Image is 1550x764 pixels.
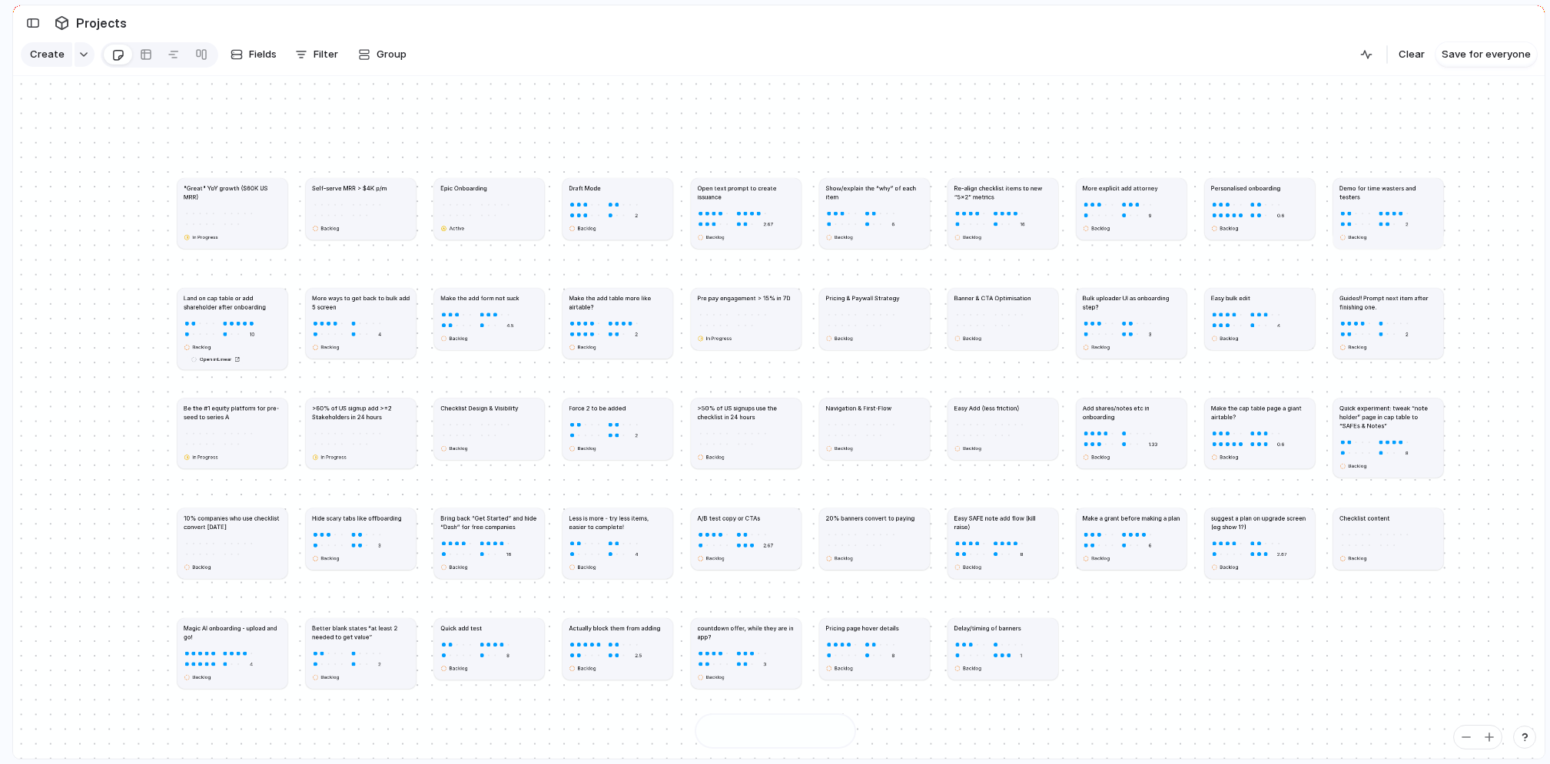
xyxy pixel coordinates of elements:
[1401,328,1413,339] button: 2
[954,293,1031,302] h1: Banner & CTA Optimisation
[373,658,386,670] button: 2
[182,231,223,243] button: In Progress
[578,664,596,671] span: Backlog
[758,218,778,230] button: 2.67
[826,623,899,632] h1: Pricing page hover details
[249,47,277,62] span: Fields
[224,42,283,67] button: Fields
[1091,453,1110,460] span: Backlog
[1080,451,1114,462] button: Backlog
[1274,318,1283,329] span: 4
[1211,293,1250,302] h1: Easy bulk edit
[73,9,130,37] span: Projects
[440,403,518,412] h1: Checklist Design & Visibility
[578,445,596,451] span: Backlog
[567,223,601,234] button: Backlog
[567,663,601,674] button: Backlog
[963,564,981,571] span: Backlog
[835,233,853,240] span: Backlog
[1274,546,1290,557] span: 2.67
[320,343,339,350] span: Backlog
[314,47,338,62] span: Filter
[30,47,65,62] span: Create
[247,657,256,668] span: 4
[21,42,72,67] button: Create
[824,231,858,243] button: Backlog
[310,451,351,462] button: In Progress
[1083,184,1158,192] h1: More explicit add attorney
[449,445,467,451] span: Backlog
[578,343,596,350] span: Backlog
[247,326,257,338] span: 10
[1348,343,1366,350] span: Backlog
[245,658,258,670] button: 4
[569,623,660,632] h1: Actually block them from adding
[1146,207,1154,219] span: 9
[1220,453,1238,460] span: Backlog
[706,673,725,680] span: Backlog
[758,658,771,670] button: 3
[310,671,344,683] button: Backlog
[1083,514,1180,522] h1: Make a grant before making a plan
[182,341,216,352] button: Backlog
[440,293,519,302] h1: Make the add form not suck
[630,649,646,660] button: 2.5
[632,326,640,338] span: 2
[1435,42,1537,67] button: Save for everyone
[1348,462,1366,469] span: Backlog
[567,561,601,573] button: Backlog
[761,217,777,228] span: 2.67
[697,293,790,302] h1: Pre pay engagement > 15% in 7D
[449,335,467,342] span: Backlog
[192,564,211,571] span: Backlog
[449,564,467,571] span: Backlog
[1143,328,1156,339] button: 3
[192,343,211,350] span: Backlog
[761,537,777,549] span: 2.67
[952,231,986,243] button: Backlog
[569,293,666,311] h1: Make the add table more like airtable?
[695,332,736,344] button: In Progress
[1091,225,1110,232] span: Backlog
[835,554,853,561] span: Backlog
[1399,47,1425,62] span: Clear
[889,647,898,659] span: 8
[1209,332,1243,344] button: Backlog
[1401,218,1413,230] button: 2
[312,514,402,522] h1: Hide scary tabs like offboarding
[439,442,473,454] button: Backlog
[697,514,760,522] h1: A/B test copy or CTAs
[1442,47,1531,62] span: Save for everyone
[439,223,470,234] button: Active
[184,514,281,531] h1: 10% companies who use checklist convert [DATE]
[578,225,596,232] span: Backlog
[824,663,858,674] button: Backlog
[192,673,211,680] span: Backlog
[310,223,344,234] button: Backlog
[1338,552,1372,564] button: Backlog
[182,451,223,462] button: In Progress
[569,184,601,192] h1: Draft Mode
[630,328,642,339] button: 2
[502,319,519,331] button: 4.5
[1274,207,1287,219] span: 0.6
[182,671,216,683] button: Backlog
[450,225,465,232] span: Active
[1339,184,1437,201] h1: Demo for time wasters and testers
[182,561,216,573] button: Backlog
[310,552,344,564] button: Backlog
[1338,460,1372,471] button: Backlog
[567,442,601,454] button: Backlog
[1401,447,1413,458] button: 8
[697,623,795,641] h1: countdown offer, while they are in app?
[954,514,1052,531] h1: Easy SAFE note add flow (kill raise)
[1091,343,1110,350] span: Backlog
[1273,548,1292,560] button: 2.67
[567,341,601,352] button: Backlog
[503,647,512,659] span: 8
[952,663,986,674] button: Backlog
[1211,184,1280,192] h1: Personalised onboarding
[192,233,217,240] span: In Progress
[320,673,339,680] span: Backlog
[1143,209,1156,220] button: 9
